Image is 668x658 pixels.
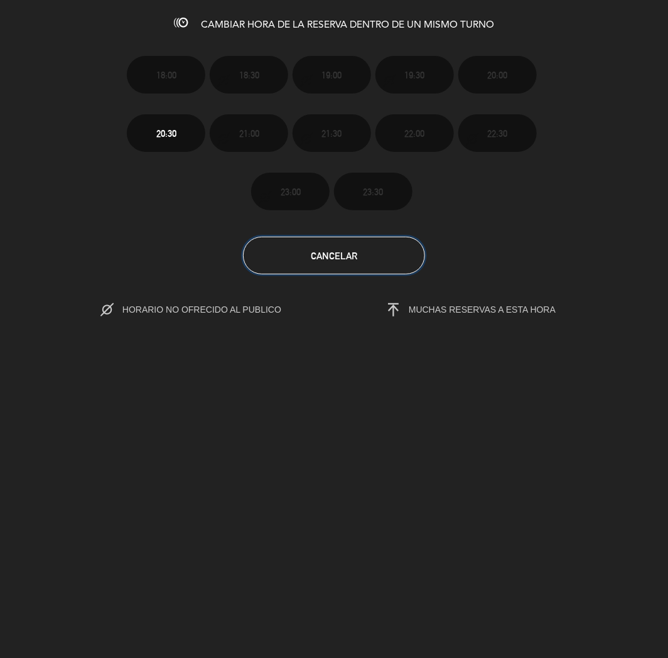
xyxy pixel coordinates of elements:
button: 23:00 [251,173,330,210]
button: 22:00 [375,114,454,152]
button: 21:30 [293,114,371,152]
span: 22:00 [405,126,425,141]
span: MUCHAS RESERVAS A ESTA HORA [409,305,556,315]
span: 18:00 [156,68,176,82]
button: 19:00 [293,56,371,94]
span: 23:30 [364,185,384,199]
button: 20:00 [458,56,537,94]
span: 19:30 [405,68,425,82]
button: 23:30 [334,173,412,210]
span: CAMBIAR HORA DE LA RESERVA DENTRO DE UN MISMO TURNO [201,20,494,30]
span: 21:30 [322,126,342,141]
button: 18:00 [127,56,205,94]
span: 21:00 [239,126,259,141]
button: 22:30 [458,114,537,152]
span: 22:30 [488,126,508,141]
span: Cancelar [311,251,357,261]
span: 18:30 [239,68,259,82]
button: 21:00 [210,114,288,152]
button: 20:30 [127,114,205,152]
span: 20:00 [488,68,508,82]
span: 20:30 [156,126,176,141]
button: 18:30 [210,56,288,94]
button: 19:30 [375,56,454,94]
span: 23:00 [281,185,301,199]
span: HORARIO NO OFRECIDO AL PUBLICO [122,305,308,315]
span: 19:00 [322,68,342,82]
button: Cancelar [243,237,425,274]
